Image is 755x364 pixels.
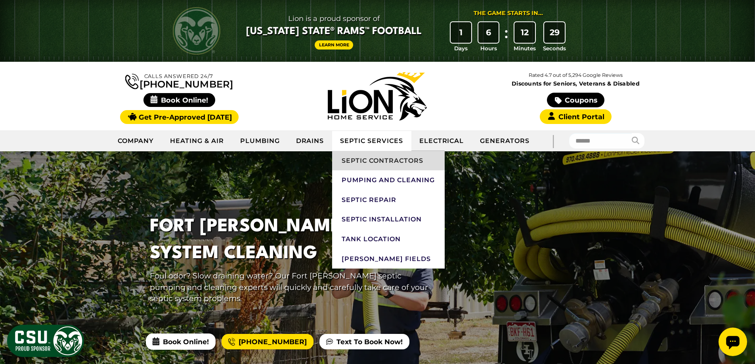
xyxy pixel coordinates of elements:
[454,44,468,52] span: Days
[474,9,543,18] div: The Game Starts in...
[514,22,535,43] div: 12
[476,71,675,80] p: Rated 4.7 out of 5,294 Google Reviews
[3,3,32,32] div: Open chat widget
[332,249,444,269] a: [PERSON_NAME] Fields
[150,213,438,267] h1: Fort [PERSON_NAME] Septic System Cleaning
[146,334,216,349] span: Book Online!
[319,334,409,350] a: Text To Book Now!
[332,229,444,249] a: Tank Location
[480,44,497,52] span: Hours
[315,40,354,50] a: Learn More
[540,109,611,124] a: Client Portal
[222,334,313,350] a: [PHONE_NUMBER]
[514,44,536,52] span: Minutes
[6,324,85,358] img: CSU Sponsor Badge
[451,22,471,43] div: 1
[328,72,427,120] img: Lion Home Service
[125,72,233,89] a: [PHONE_NUMBER]
[150,270,438,304] p: Foul odor? Slow draining water? Our Fort [PERSON_NAME] septic pumping and cleaning experts will q...
[173,7,220,55] img: CSU Rams logo
[547,93,604,107] a: Coupons
[232,131,288,151] a: Plumbing
[288,131,333,151] a: Drains
[246,25,422,38] span: [US_STATE] State® Rams™ Football
[543,44,566,52] span: Seconds
[332,190,444,210] a: Septic Repair
[332,151,444,171] a: Septic Contractors
[246,12,422,25] span: Lion is a proud sponsor of
[502,22,510,53] div: :
[332,210,444,229] a: Septic Installation
[332,131,411,151] a: Septic Services
[110,131,162,151] a: Company
[162,131,232,151] a: Heating & Air
[411,131,472,151] a: Electrical
[120,110,239,124] a: Get Pre-Approved [DATE]
[332,170,444,190] a: Pumping and Cleaning
[537,130,569,151] div: |
[544,22,565,43] div: 29
[478,22,499,43] div: 6
[143,93,215,107] span: Book Online!
[472,131,537,151] a: Generators
[478,81,673,86] span: Discounts for Seniors, Veterans & Disabled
